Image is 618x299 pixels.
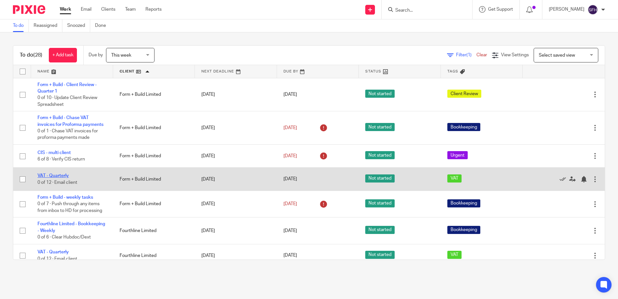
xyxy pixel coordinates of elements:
td: Form + Build Limited [113,78,195,111]
a: Clear [476,53,487,57]
span: (1) [466,53,472,57]
span: [DATE] [283,92,297,97]
td: [DATE] [195,78,277,111]
span: Not started [365,174,395,183]
a: VAT - Quarterly [37,173,69,178]
a: Form + Build - Client Review - Quarter 1 [37,83,97,94]
td: Form + Build Limited [113,191,195,217]
a: Done [95,19,111,32]
td: Form + Build Limited [113,168,195,191]
span: VAT [447,174,462,183]
span: Bookkeeping [447,199,480,207]
td: [DATE] [195,168,277,191]
span: Select saved view [539,53,575,58]
span: VAT [447,251,462,259]
span: (28) [33,52,42,58]
a: CIS - multi client [37,150,71,155]
a: VAT - Quarterly [37,250,69,254]
a: + Add task [49,48,77,62]
span: 0 of 12 · Email client [37,257,77,261]
a: Team [125,6,136,13]
span: 0 of 12 · Email client [37,180,77,185]
a: Form + Build - Chase VAT invoices for Proforma payments [37,116,103,127]
img: Pixie [13,5,45,14]
td: Form + Build Limited [113,111,195,145]
span: Not started [365,251,395,259]
h1: To do [20,52,42,59]
span: Bookkeeping [447,123,480,131]
span: 0 of 6 · Clear Hubdoc/Dext [37,235,91,239]
a: Snoozed [67,19,90,32]
span: Get Support [488,7,513,12]
span: Not started [365,90,395,98]
span: Client Review [447,90,481,98]
a: Clients [101,6,115,13]
span: [DATE] [283,253,297,258]
a: Email [81,6,91,13]
a: Reassigned [34,19,62,32]
p: Due by [89,52,103,58]
span: Filter [456,53,476,57]
p: [PERSON_NAME] [549,6,584,13]
a: Fourthline Limited - Bookkeeping - Weekly [37,222,105,233]
span: 6 of 8 · Verify CIS return [37,157,85,161]
span: 0 of 1 · Chase VAT invoices for proforma payments made [37,129,98,140]
td: [DATE] [195,217,277,244]
a: Form + Build - weekly tasks [37,195,93,200]
span: 0 of 7 · Push through any items from inbox to HD for processing [37,202,102,213]
img: svg%3E [588,5,598,15]
a: To do [13,19,29,32]
span: Bookkeeping [447,226,480,234]
span: 0 of 10 · Update Client Review Spreadsheet [37,95,97,107]
span: [DATE] [283,202,297,206]
input: Search [395,8,453,14]
td: Fourthline Limited [113,217,195,244]
span: Not started [365,151,395,159]
span: [DATE] [283,126,297,130]
td: Form + Build Limited [113,145,195,168]
span: Urgent [447,151,468,159]
span: [DATE] [283,177,297,182]
span: Not started [365,123,395,131]
span: [DATE] [283,154,297,158]
span: Not started [365,199,395,207]
span: This week [111,53,131,58]
span: View Settings [501,53,529,57]
td: [DATE] [195,145,277,168]
td: [DATE] [195,191,277,217]
td: [DATE] [195,244,277,267]
a: Mark as done [559,176,569,182]
a: Work [60,6,71,13]
a: Reports [145,6,162,13]
span: Tags [447,70,458,73]
span: [DATE] [283,228,297,233]
td: [DATE] [195,111,277,145]
td: Fourthline Limited [113,244,195,267]
span: Not started [365,226,395,234]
